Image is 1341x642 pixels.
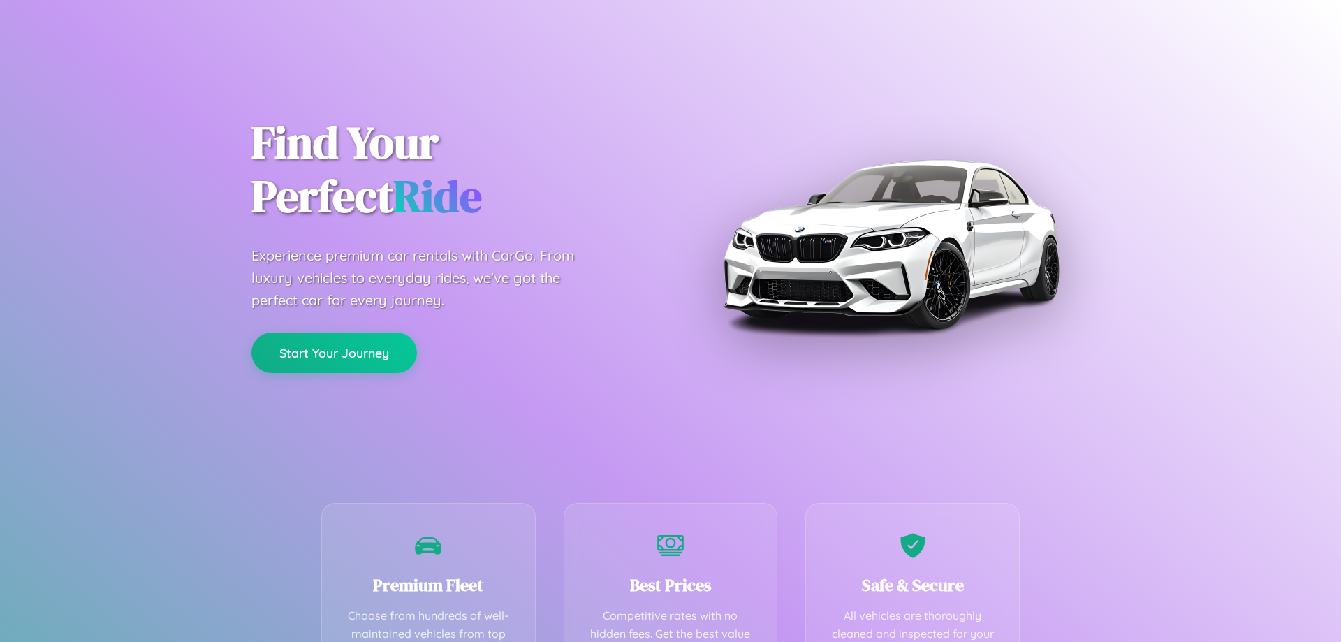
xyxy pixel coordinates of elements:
[251,333,417,373] button: Start Your Journey
[343,574,514,597] h3: Premium Fleet
[393,166,482,226] span: Ride
[251,245,601,312] p: Experience premium car rentals with CarGo. From luxury vehicles to everyday rides, we've got the ...
[585,574,756,597] h3: Best Prices
[827,574,998,597] h3: Safe & Secure
[716,70,1065,419] img: Premium BMW car rental vehicle
[251,116,650,224] h1: Find Your Perfect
